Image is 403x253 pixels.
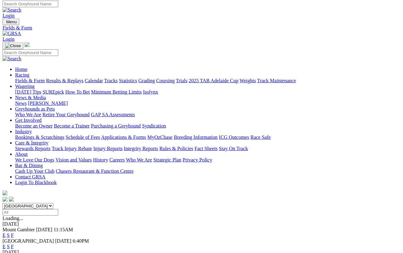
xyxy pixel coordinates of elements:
div: Greyhounds as Pets [15,112,400,118]
a: Retire Your Greyhound [43,112,90,117]
a: Privacy Policy [183,157,212,162]
a: News & Media [15,95,46,100]
a: F [11,244,14,249]
a: Rules & Policies [159,146,193,151]
a: Chasers Restaurant & Function Centre [56,168,133,174]
a: S [7,244,10,249]
a: Results & Replays [46,78,83,83]
a: Isolynx [143,89,158,95]
a: Integrity Reports [124,146,158,151]
a: Fact Sheets [195,146,218,151]
a: 2025 TAB Adelaide Cup [189,78,238,83]
a: Fields & Form [15,78,45,83]
a: Contact GRSA [15,174,45,179]
img: twitter.svg [9,197,14,202]
input: Select date [3,209,58,216]
a: Who We Are [15,112,41,117]
button: Toggle navigation [3,42,23,49]
a: Syndication [142,123,166,129]
a: Who We Are [126,157,152,162]
img: Search [3,56,21,62]
img: facebook.svg [3,197,8,202]
a: Injury Reports [93,146,122,151]
a: Stay On Track [219,146,248,151]
a: Fields & Form [3,25,400,31]
a: Vision and Values [55,157,92,162]
span: Menu [6,19,17,24]
a: ICG Outcomes [219,135,249,140]
a: F [11,233,14,238]
img: logo-grsa-white.png [25,42,30,47]
a: Calendar [85,78,103,83]
span: 6:40PM [73,238,89,244]
div: Wagering [15,89,400,95]
span: [DATE] [55,238,71,244]
span: [GEOGRAPHIC_DATA] [3,238,54,244]
span: [DATE] [36,227,53,232]
a: Track Injury Rebate [52,146,92,151]
img: logo-grsa-white.png [3,190,8,195]
span: Loading... [3,216,23,221]
a: Tracks [104,78,118,83]
a: History [93,157,108,162]
a: Schedule of Fees [65,135,100,140]
a: [DATE] Tips [15,89,41,95]
a: Bookings & Scratchings [15,135,64,140]
div: News & Media [15,101,400,106]
a: How To Bet [65,89,90,95]
span: 11:15AM [54,227,73,232]
a: Bar & Dining [15,163,43,168]
img: Search [3,7,21,13]
a: Industry [15,129,32,134]
a: Login [3,36,14,42]
a: News [15,101,26,106]
a: Purchasing a Greyhound [91,123,141,129]
div: Care & Integrity [15,146,400,151]
a: SUREpick [43,89,64,95]
a: Weights [240,78,256,83]
a: S [7,233,10,238]
a: GAP SA Assessments [91,112,135,117]
div: Racing [15,78,400,84]
a: E [3,244,6,249]
a: Wagering [15,84,35,89]
img: GRSA [3,31,21,36]
a: Care & Integrity [15,140,48,146]
a: [PERSON_NAME] [28,101,68,106]
div: [DATE] [3,221,400,227]
input: Search [3,49,58,56]
a: Statistics [119,78,137,83]
a: Race Safe [250,135,270,140]
span: Mount Gambier [3,227,35,232]
div: Bar & Dining [15,168,400,174]
a: MyOzChase [147,135,173,140]
a: Login [3,13,14,18]
input: Search [3,1,58,7]
a: Cash Up Your Club [15,168,54,174]
a: Applications & Forms [101,135,146,140]
a: Coursing [156,78,175,83]
div: About [15,157,400,163]
a: E [3,233,6,238]
a: Breeding Information [174,135,218,140]
a: Home [15,67,27,72]
a: Minimum Betting Limits [91,89,142,95]
a: Careers [109,157,125,162]
div: Get Involved [15,123,400,129]
a: Stewards Reports [15,146,50,151]
a: Login To Blackbook [15,180,57,185]
a: Greyhounds as Pets [15,106,55,112]
div: Industry [15,135,400,140]
button: Toggle navigation [3,19,19,25]
a: Trials [176,78,187,83]
a: About [15,151,28,157]
img: Close [5,43,21,48]
a: Get Involved [15,118,42,123]
a: We Love Our Dogs [15,157,54,162]
a: Grading [139,78,155,83]
a: Become an Owner [15,123,53,129]
a: Become a Trainer [54,123,90,129]
a: Track Maintenance [257,78,296,83]
a: Strategic Plan [153,157,181,162]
